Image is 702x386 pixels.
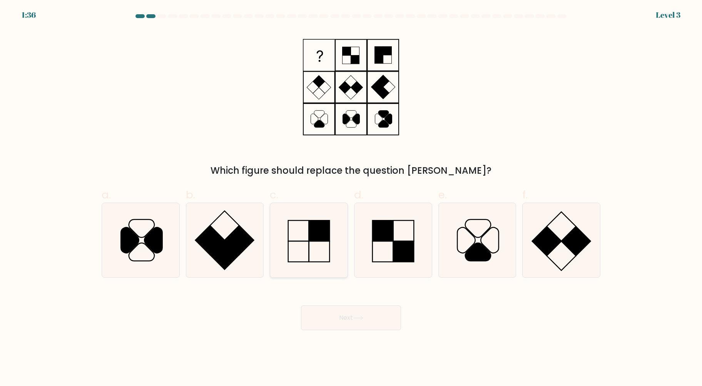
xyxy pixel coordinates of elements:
span: e. [438,187,447,202]
div: Level 3 [656,9,680,21]
button: Next [301,305,401,330]
span: d. [354,187,363,202]
span: b. [186,187,195,202]
div: 1:36 [22,9,36,21]
span: c. [270,187,278,202]
span: a. [102,187,111,202]
div: Which figure should replace the question [PERSON_NAME]? [106,164,596,178]
span: f. [522,187,528,202]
